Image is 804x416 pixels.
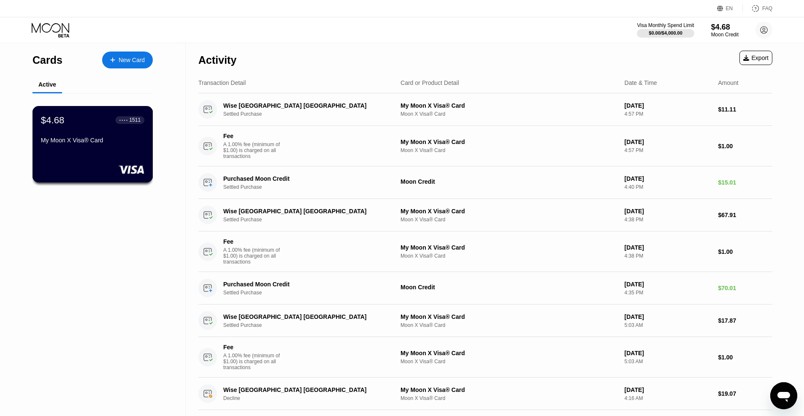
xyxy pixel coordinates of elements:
[401,284,618,291] div: Moon Credit
[718,106,772,113] div: $11.11
[625,139,712,145] div: [DATE]
[198,378,772,410] div: Wise [GEOGRAPHIC_DATA] [GEOGRAPHIC_DATA]DeclineMy Moon X Visa® CardMoon X Visa® Card[DATE]4:16 AM...
[223,217,399,223] div: Settled Purchase
[718,248,772,255] div: $1.00
[223,290,399,296] div: Settled Purchase
[625,102,712,109] div: [DATE]
[223,313,387,320] div: Wise [GEOGRAPHIC_DATA] [GEOGRAPHIC_DATA]
[401,359,618,364] div: Moon X Visa® Card
[718,285,772,291] div: $70.01
[223,184,399,190] div: Settled Purchase
[41,114,65,125] div: $4.68
[401,350,618,356] div: My Moon X Visa® Card
[718,317,772,324] div: $17.87
[198,231,772,272] div: FeeA 1.00% fee (minimum of $1.00) is charged on all transactionsMy Moon X Visa® CardMoon X Visa® ...
[717,4,743,13] div: EN
[223,247,287,265] div: A 1.00% fee (minimum of $1.00) is charged on all transactions
[129,117,141,123] div: 1511
[223,111,399,117] div: Settled Purchase
[198,166,772,199] div: Purchased Moon CreditSettled PurchaseMoon Credit[DATE]4:40 PM$15.01
[743,54,769,61] div: Export
[32,54,62,66] div: Cards
[625,244,712,251] div: [DATE]
[625,395,712,401] div: 4:16 AM
[770,382,797,409] iframe: Button to launch messaging window
[625,79,657,86] div: Date & Time
[718,179,772,186] div: $15.01
[726,5,733,11] div: EN
[223,395,399,401] div: Decline
[649,30,682,35] div: $0.00 / $4,000.00
[762,5,772,11] div: FAQ
[625,147,712,153] div: 4:57 PM
[198,272,772,305] div: Purchased Moon CreditSettled PurchaseMoon Credit[DATE]4:35 PM$70.01
[625,350,712,356] div: [DATE]
[198,54,236,66] div: Activity
[223,322,399,328] div: Settled Purchase
[739,51,772,65] div: Export
[198,337,772,378] div: FeeA 1.00% fee (minimum of $1.00) is charged on all transactionsMy Moon X Visa® CardMoon X Visa® ...
[625,217,712,223] div: 4:38 PM
[38,81,56,88] div: Active
[718,390,772,397] div: $19.07
[119,57,145,64] div: New Card
[718,354,772,361] div: $1.00
[718,79,738,86] div: Amount
[625,111,712,117] div: 4:57 PM
[401,139,618,145] div: My Moon X Visa® Card
[711,32,739,38] div: Moon Credit
[637,22,694,38] div: Visa Monthly Spend Limit$0.00/$4,000.00
[401,147,618,153] div: Moon X Visa® Card
[223,353,287,370] div: A 1.00% fee (minimum of $1.00) is charged on all transactions
[401,253,618,259] div: Moon X Visa® Card
[625,184,712,190] div: 4:40 PM
[625,322,712,328] div: 5:03 AM
[625,386,712,393] div: [DATE]
[198,126,772,166] div: FeeA 1.00% fee (minimum of $1.00) is charged on all transactionsMy Moon X Visa® CardMoon X Visa® ...
[119,119,128,121] div: ● ● ● ●
[401,79,459,86] div: Card or Product Detail
[223,208,387,215] div: Wise [GEOGRAPHIC_DATA] [GEOGRAPHIC_DATA]
[401,178,618,185] div: Moon Credit
[223,102,387,109] div: Wise [GEOGRAPHIC_DATA] [GEOGRAPHIC_DATA]
[625,359,712,364] div: 5:03 AM
[401,386,618,393] div: My Moon X Visa® Card
[711,23,739,32] div: $4.68
[625,175,712,182] div: [DATE]
[223,344,282,351] div: Fee
[198,199,772,231] div: Wise [GEOGRAPHIC_DATA] [GEOGRAPHIC_DATA]Settled PurchaseMy Moon X Visa® CardMoon X Visa® Card[DAT...
[401,102,618,109] div: My Moon X Visa® Card
[198,79,246,86] div: Transaction Detail
[401,322,618,328] div: Moon X Visa® Card
[41,137,144,144] div: My Moon X Visa® Card
[625,290,712,296] div: 4:35 PM
[223,238,282,245] div: Fee
[102,52,153,68] div: New Card
[223,281,387,288] div: Purchased Moon Credit
[198,305,772,337] div: Wise [GEOGRAPHIC_DATA] [GEOGRAPHIC_DATA]Settled PurchaseMy Moon X Visa® CardMoon X Visa® Card[DAT...
[223,175,387,182] div: Purchased Moon Credit
[33,106,152,182] div: $4.68● ● ● ●1511My Moon X Visa® Card
[718,212,772,218] div: $67.91
[718,143,772,150] div: $1.00
[401,313,618,320] div: My Moon X Visa® Card
[625,253,712,259] div: 4:38 PM
[625,208,712,215] div: [DATE]
[625,313,712,320] div: [DATE]
[401,395,618,401] div: Moon X Visa® Card
[743,4,772,13] div: FAQ
[198,93,772,126] div: Wise [GEOGRAPHIC_DATA] [GEOGRAPHIC_DATA]Settled PurchaseMy Moon X Visa® CardMoon X Visa® Card[DAT...
[637,22,694,28] div: Visa Monthly Spend Limit
[625,281,712,288] div: [DATE]
[711,23,739,38] div: $4.68Moon Credit
[401,111,618,117] div: Moon X Visa® Card
[223,133,282,139] div: Fee
[401,244,618,251] div: My Moon X Visa® Card
[223,386,387,393] div: Wise [GEOGRAPHIC_DATA] [GEOGRAPHIC_DATA]
[401,217,618,223] div: Moon X Visa® Card
[223,141,287,159] div: A 1.00% fee (minimum of $1.00) is charged on all transactions
[401,208,618,215] div: My Moon X Visa® Card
